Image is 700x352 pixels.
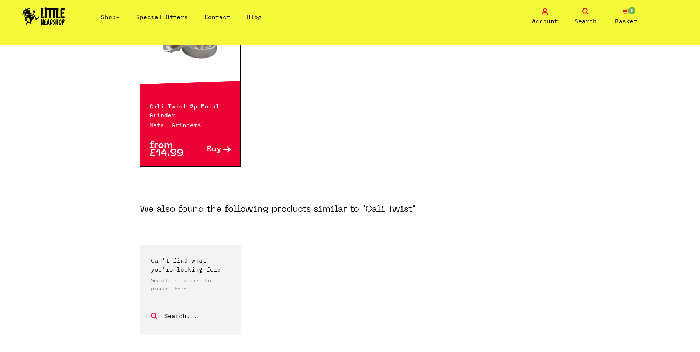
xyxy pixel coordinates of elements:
p: Metal Grinders [149,121,231,130]
a: Search [567,8,604,25]
a: Contact [204,13,230,21]
p: Can't find what you're looking for? [151,256,230,274]
span: Search [575,17,597,25]
span: Basket [615,17,637,25]
a: Shop [101,13,120,21]
span: Buy [207,146,221,153]
input: Search... [163,311,230,321]
span: 0 [627,6,636,15]
p: from £14.99 [149,142,190,157]
img: Little Head Shop Logo [22,7,65,25]
p: Search for a specific product here [151,276,230,293]
p: Cali Twist 2p Metal Grinder [149,101,231,119]
a: Special Offers [136,13,188,21]
a: 0 Basket [608,8,645,25]
span: Account [532,17,558,25]
h3: We also found the following products similar to "Cali Twist" [140,204,415,215]
a: Blog [247,13,262,21]
a: Buy [190,142,231,157]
